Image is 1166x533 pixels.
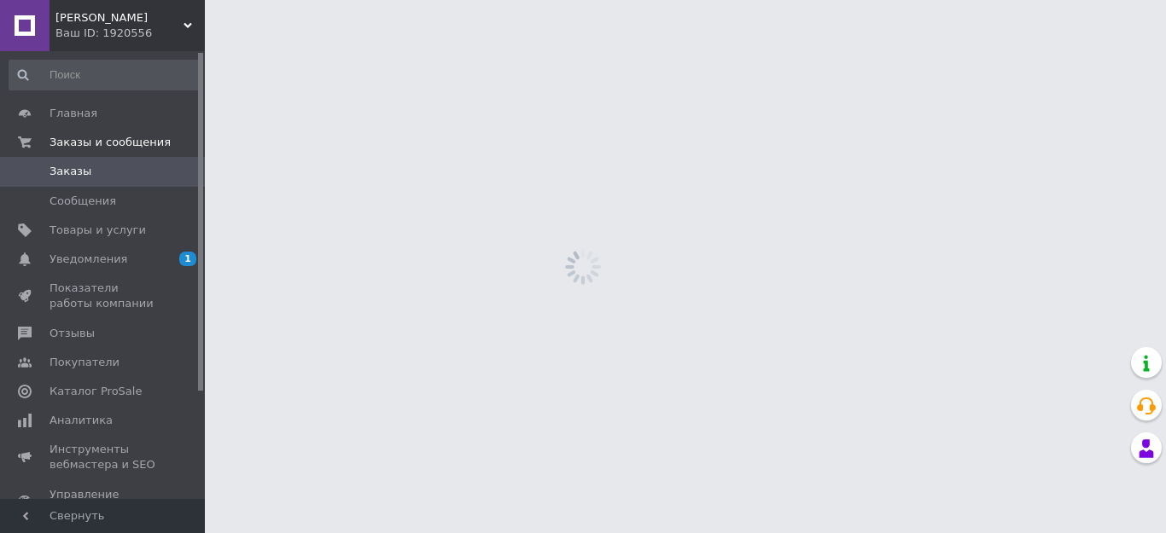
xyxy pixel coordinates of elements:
span: Показатели работы компании [50,281,158,311]
span: Сообщения [50,194,116,209]
div: Ваш ID: 1920556 [55,26,205,41]
span: Товары и услуги [50,223,146,238]
span: 1 [179,252,196,266]
span: Заказы [50,164,91,179]
span: Аналитика [50,413,113,428]
span: Эшелон [55,10,184,26]
input: Поиск [9,60,201,90]
span: Главная [50,106,97,121]
span: Покупатели [50,355,120,370]
span: Отзывы [50,326,95,341]
span: Заказы и сообщения [50,135,171,150]
span: Инструменты вебмастера и SEO [50,442,158,472]
span: Уведомления [50,252,127,267]
span: Каталог ProSale [50,384,142,399]
span: Управление сайтом [50,487,158,518]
